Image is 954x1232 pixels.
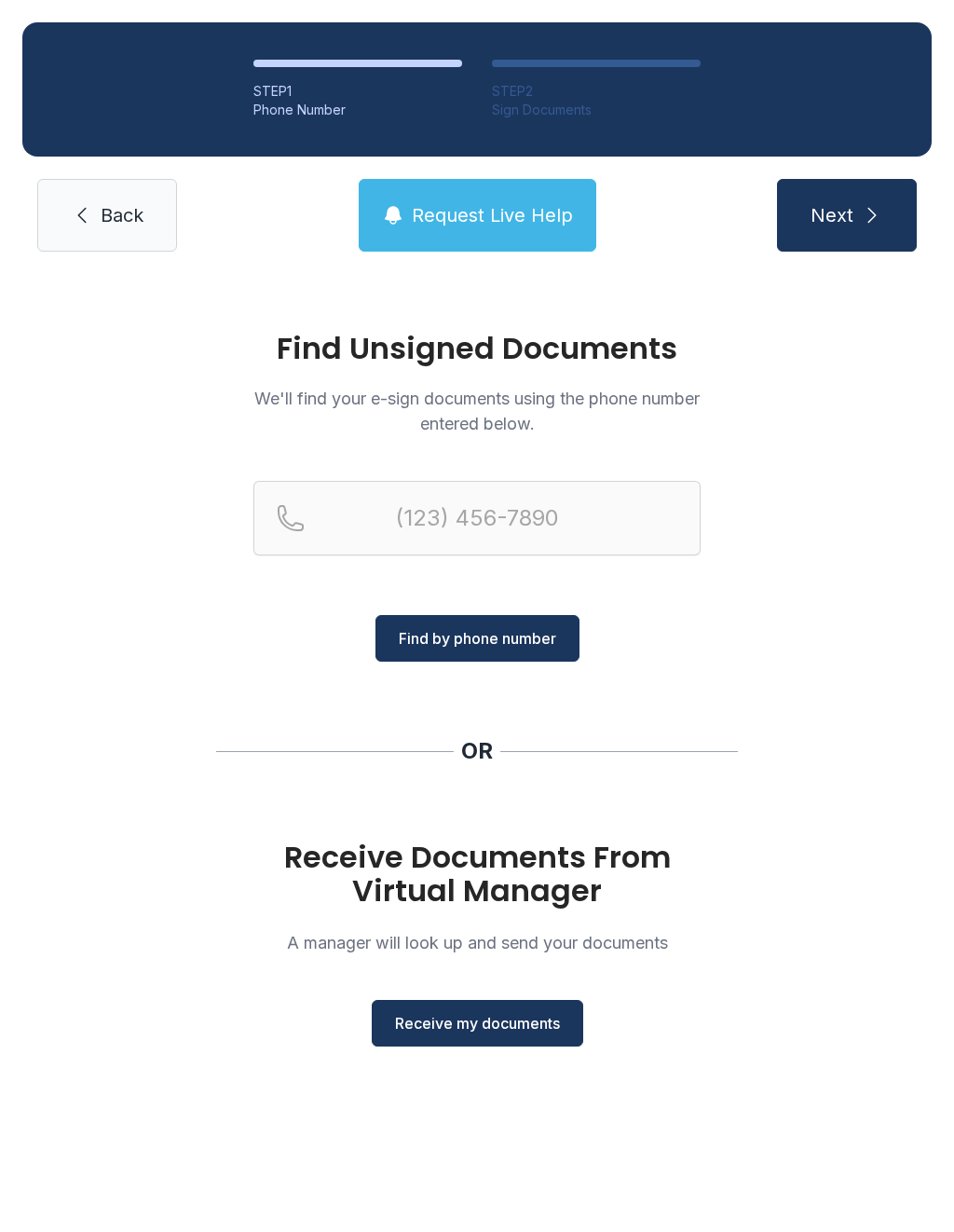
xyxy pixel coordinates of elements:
span: Receive my documents [395,1012,560,1034]
div: Sign Documents [492,101,701,119]
h1: Find Unsigned Documents [253,334,701,363]
h1: Receive Documents From Virtual Manager [253,841,701,908]
span: Find by phone number [399,627,556,650]
div: Phone Number [253,101,462,119]
div: STEP 2 [492,82,701,101]
div: OR [461,736,493,766]
span: Request Live Help [412,202,573,228]
div: STEP 1 [253,82,462,101]
p: A manager will look up and send your documents [253,930,701,955]
span: Back [101,202,143,228]
p: We'll find your e-sign documents using the phone number entered below. [253,386,701,436]
input: Reservation phone number [253,481,701,555]
span: Next [811,202,853,228]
